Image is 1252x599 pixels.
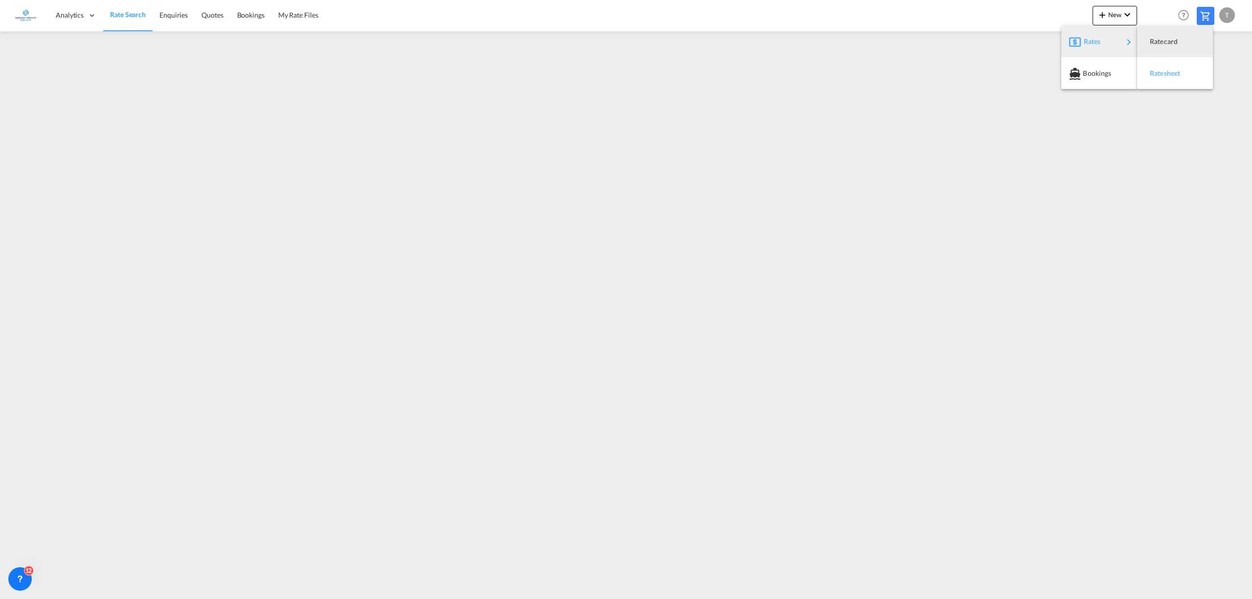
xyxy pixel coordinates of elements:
[1150,32,1161,51] span: Ratecard
[1145,29,1205,54] div: Ratecard
[1150,64,1161,83] span: Ratesheet
[1123,36,1135,48] md-icon: icon-chevron-right
[1069,61,1129,86] div: Bookings
[1084,32,1095,51] span: Rates
[1083,64,1094,83] span: Bookings
[1145,61,1205,86] div: Ratesheet
[1061,57,1137,89] button: Bookings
